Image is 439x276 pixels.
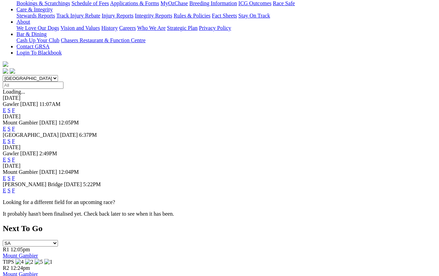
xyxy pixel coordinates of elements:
[3,68,8,74] img: facebook.svg
[238,13,270,19] a: Stay On Track
[79,132,97,138] span: 6:37PM
[11,265,30,271] span: 12:24pm
[3,144,436,151] div: [DATE]
[16,44,49,49] a: Contact GRSA
[16,31,47,37] a: Bar & Dining
[3,175,6,181] a: E
[39,169,57,175] span: [DATE]
[3,247,9,252] span: R1
[16,7,53,12] a: Care & Integrity
[3,163,436,169] div: [DATE]
[3,188,6,193] a: E
[3,199,436,205] p: Looking for a different field for an upcoming race?
[3,138,6,144] a: E
[20,101,38,107] span: [DATE]
[35,259,43,265] img: 5
[3,181,63,187] span: [PERSON_NAME] Bridge
[64,181,82,187] span: [DATE]
[39,151,57,156] span: 2:49PM
[8,188,11,193] a: S
[58,120,79,125] span: 12:05PM
[25,259,33,265] img: 2
[110,0,159,6] a: Applications & Forms
[39,101,61,107] span: 11:07AM
[212,13,237,19] a: Fact Sheets
[12,107,15,113] a: F
[3,253,38,259] a: Mount Gambier
[101,25,118,31] a: History
[20,151,38,156] span: [DATE]
[3,101,19,107] span: Gawler
[58,169,79,175] span: 12:04PM
[161,0,188,6] a: MyOzChase
[60,25,100,31] a: Vision and Values
[273,0,295,6] a: Race Safe
[83,181,101,187] span: 5:22PM
[60,132,78,138] span: [DATE]
[135,13,172,19] a: Integrity Reports
[11,247,30,252] span: 12:05pm
[8,126,11,132] a: S
[199,25,231,31] a: Privacy Policy
[8,157,11,163] a: S
[167,25,198,31] a: Strategic Plan
[16,13,55,19] a: Stewards Reports
[3,265,9,271] span: R2
[3,61,8,67] img: logo-grsa-white.png
[3,151,19,156] span: Gawler
[3,120,38,125] span: Mount Gambier
[3,95,436,101] div: [DATE]
[16,0,436,7] div: Industry
[16,19,30,25] a: About
[12,175,15,181] a: F
[16,25,59,31] a: We Love Our Dogs
[3,107,6,113] a: E
[56,13,100,19] a: Track Injury Rebate
[16,0,70,6] a: Bookings & Scratchings
[39,120,57,125] span: [DATE]
[12,126,15,132] a: F
[102,13,133,19] a: Injury Reports
[3,126,6,132] a: E
[12,157,15,163] a: F
[137,25,166,31] a: Who We Are
[3,224,436,233] h2: Next To Go
[16,25,436,31] div: About
[44,259,52,265] img: 1
[10,68,15,74] img: twitter.svg
[16,37,436,44] div: Bar & Dining
[16,37,59,43] a: Cash Up Your Club
[3,169,38,175] span: Mount Gambier
[3,211,174,217] partial: It probably hasn't been finalised yet. Check back later to see when it has been.
[238,0,271,6] a: ICG Outcomes
[71,0,109,6] a: Schedule of Fees
[12,138,15,144] a: F
[174,13,211,19] a: Rules & Policies
[8,138,11,144] a: S
[3,132,59,138] span: [GEOGRAPHIC_DATA]
[8,107,11,113] a: S
[189,0,237,6] a: Breeding Information
[16,50,62,56] a: Login To Blackbook
[61,37,145,43] a: Chasers Restaurant & Function Centre
[3,113,436,120] div: [DATE]
[8,175,11,181] a: S
[15,259,24,265] img: 4
[3,157,6,163] a: E
[3,259,14,265] span: TIPS
[16,13,436,19] div: Care & Integrity
[3,89,25,95] span: Loading...
[3,82,63,89] input: Select date
[12,188,15,193] a: F
[119,25,136,31] a: Careers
